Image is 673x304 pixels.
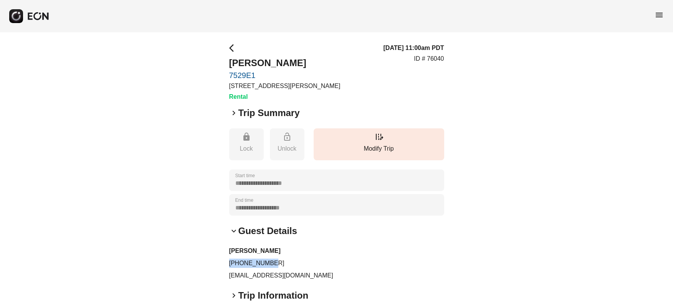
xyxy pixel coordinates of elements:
h3: Rental [229,92,341,101]
p: [PHONE_NUMBER] [229,259,444,268]
h2: Trip Information [238,289,309,302]
p: ID # 76040 [414,54,444,63]
span: arrow_back_ios [229,43,238,53]
p: [STREET_ADDRESS][PERSON_NAME] [229,81,341,91]
h2: Trip Summary [238,107,300,119]
p: [EMAIL_ADDRESS][DOMAIN_NAME] [229,271,444,280]
span: keyboard_arrow_right [229,291,238,300]
span: keyboard_arrow_right [229,108,238,118]
span: edit_road [374,132,384,141]
p: Modify Trip [317,144,440,153]
h2: Guest Details [238,225,297,237]
h3: [DATE] 11:00am PDT [384,43,444,53]
span: keyboard_arrow_down [229,226,238,236]
span: menu [655,10,664,20]
a: 7529E1 [229,71,341,80]
h2: [PERSON_NAME] [229,57,341,69]
h3: [PERSON_NAME] [229,246,444,256]
button: Modify Trip [314,128,444,160]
